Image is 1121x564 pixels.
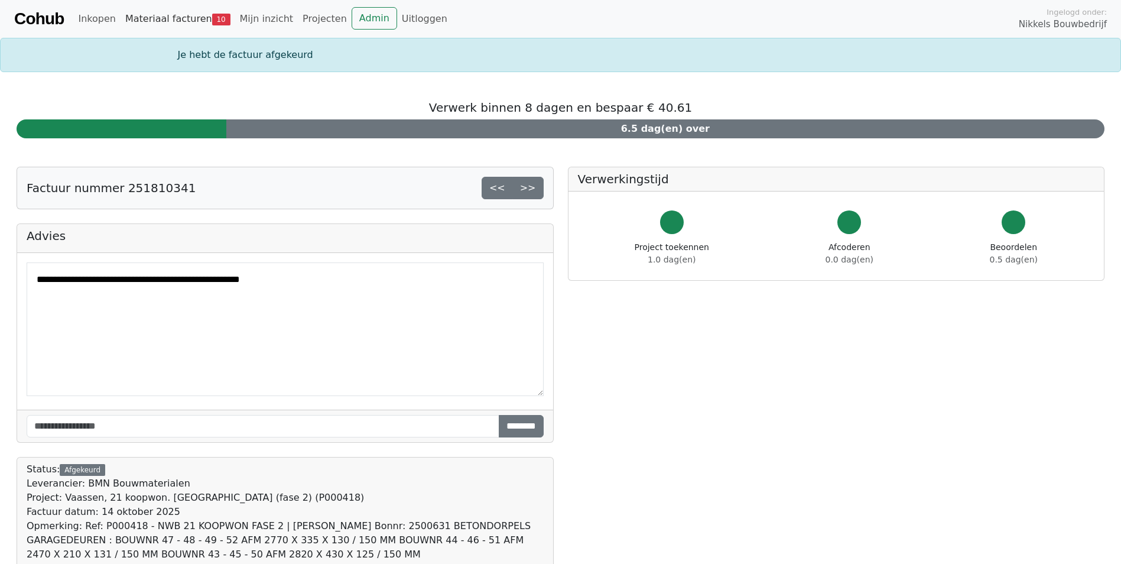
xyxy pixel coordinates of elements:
[482,177,513,199] a: <<
[60,464,105,476] div: Afgekeurd
[27,505,544,519] div: Factuur datum: 14 oktober 2025
[27,181,196,195] h5: Factuur nummer 251810341
[73,7,120,31] a: Inkopen
[27,477,544,491] div: Leverancier: BMN Bouwmaterialen
[990,241,1038,266] div: Beoordelen
[27,462,544,562] div: Status:
[352,7,397,30] a: Admin
[171,48,951,62] div: Je hebt de factuur afgekeurd
[226,119,1104,138] div: 6.5 dag(en) over
[397,7,452,31] a: Uitloggen
[298,7,352,31] a: Projecten
[635,241,709,266] div: Project toekennen
[1047,7,1107,18] span: Ingelogd onder:
[990,255,1038,264] span: 0.5 dag(en)
[14,5,64,33] a: Cohub
[17,101,1104,115] h5: Verwerk binnen 8 dagen en bespaar € 40.61
[235,7,298,31] a: Mijn inzicht
[826,255,873,264] span: 0.0 dag(en)
[121,7,235,31] a: Materiaal facturen10
[27,519,544,562] div: Opmerking: Ref: P000418 - NWB 21 KOOPWON FASE 2 | [PERSON_NAME] Bonnr: 2500631 BETONDORPELS GARAG...
[27,491,544,505] div: Project: Vaassen, 21 koopwon. [GEOGRAPHIC_DATA] (fase 2) (P000418)
[578,172,1095,186] h5: Verwerkingstijd
[648,255,696,264] span: 1.0 dag(en)
[27,229,544,243] h5: Advies
[826,241,873,266] div: Afcoderen
[212,14,230,25] span: 10
[1019,18,1107,31] span: Nikkels Bouwbedrijf
[512,177,544,199] a: >>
